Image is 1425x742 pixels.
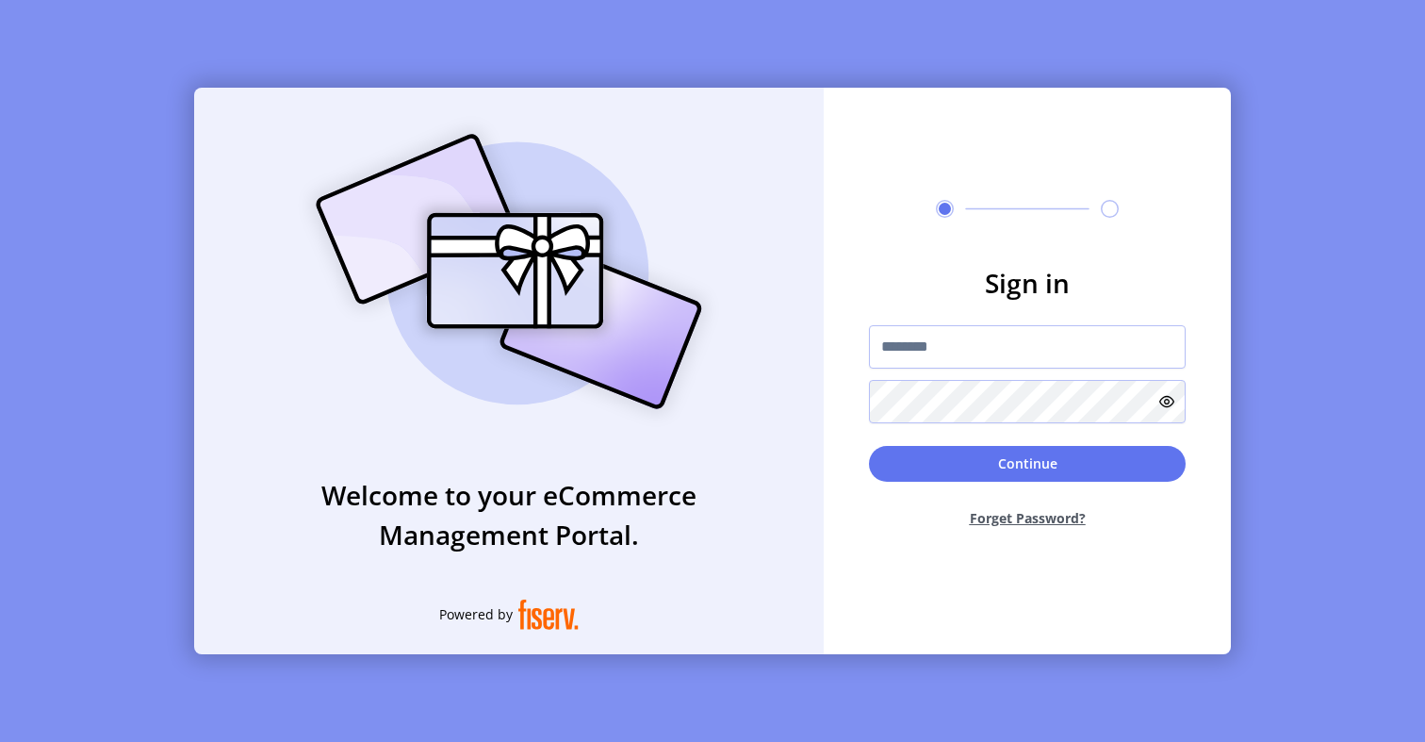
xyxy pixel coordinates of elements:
span: Powered by [439,604,513,624]
img: card_Illustration.svg [287,113,730,430]
button: Forget Password? [869,493,1186,543]
h3: Sign in [869,263,1186,303]
button: Continue [869,446,1186,482]
h3: Welcome to your eCommerce Management Portal. [194,475,824,554]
